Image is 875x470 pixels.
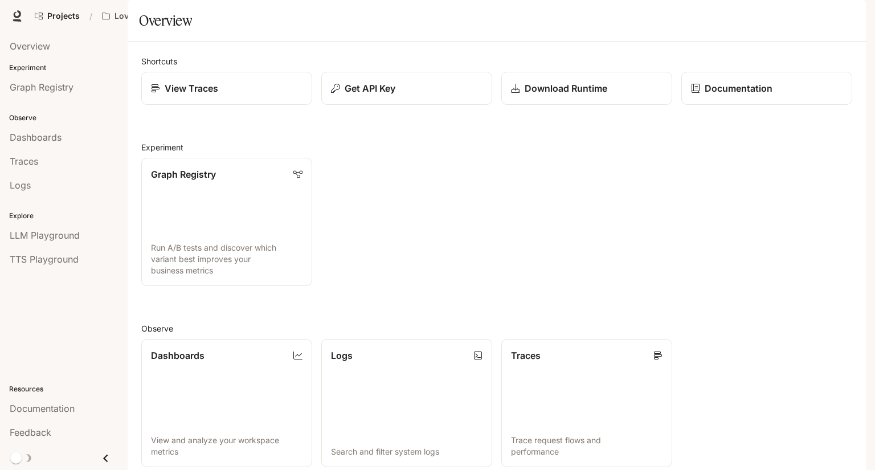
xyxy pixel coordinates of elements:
[151,349,205,362] p: Dashboards
[141,158,312,286] a: Graph RegistryRun A/B tests and discover which variant best improves your business metrics
[321,72,492,105] button: Get API Key
[165,81,218,95] p: View Traces
[151,167,216,181] p: Graph Registry
[331,349,353,362] p: Logs
[321,339,492,467] a: LogsSearch and filter system logs
[47,11,80,21] span: Projects
[97,5,189,27] button: All workspaces
[511,349,541,362] p: Traces
[511,435,663,457] p: Trace request flows and performance
[681,72,852,105] a: Documentation
[139,9,192,32] h1: Overview
[30,5,85,27] a: Go to projects
[115,11,171,21] p: Love Bird Cam
[151,435,302,457] p: View and analyze your workspace metrics
[141,322,852,334] h2: Observe
[85,10,97,22] div: /
[151,242,302,276] p: Run A/B tests and discover which variant best improves your business metrics
[705,81,772,95] p: Documentation
[345,81,395,95] p: Get API Key
[141,339,312,467] a: DashboardsView and analyze your workspace metrics
[501,339,672,467] a: TracesTrace request flows and performance
[141,141,852,153] h2: Experiment
[501,72,672,105] a: Download Runtime
[525,81,607,95] p: Download Runtime
[331,446,483,457] p: Search and filter system logs
[141,55,852,67] h2: Shortcuts
[141,72,312,105] a: View Traces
